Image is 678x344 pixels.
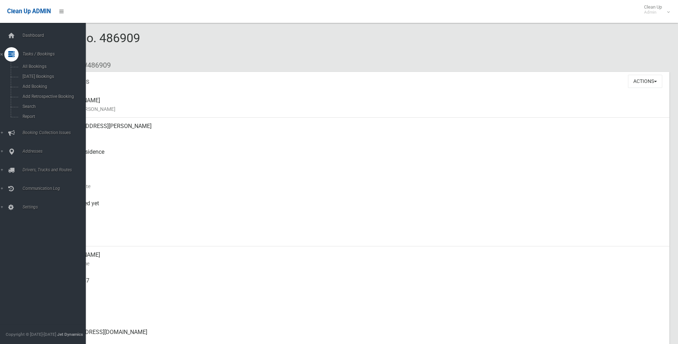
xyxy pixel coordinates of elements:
[20,64,85,69] span: All Bookings
[57,105,664,113] small: Name of [PERSON_NAME]
[6,332,56,337] span: Copyright © [DATE]-[DATE]
[640,4,669,15] span: Clean Up
[20,149,91,154] span: Addresses
[628,75,662,88] button: Actions
[57,285,664,294] small: Mobile
[57,311,664,319] small: Landline
[78,59,111,72] li: #486909
[57,221,664,246] div: [DATE]
[20,114,85,119] span: Report
[57,118,664,143] div: [STREET_ADDRESS][PERSON_NAME]
[20,74,85,79] span: [DATE] Bookings
[57,195,664,221] div: Not collected yet
[57,143,664,169] div: Front of Residence
[7,8,51,15] span: Clean Up ADMIN
[57,169,664,195] div: [DATE]
[20,33,91,38] span: Dashboard
[57,332,83,337] strong: Jet Dynamics
[31,31,140,59] span: Booking No. 486909
[57,131,664,139] small: Address
[20,94,85,99] span: Add Retrospective Booking
[20,130,91,135] span: Booking Collection Issues
[20,104,85,109] span: Search
[57,298,664,324] div: None given
[20,205,91,210] span: Settings
[57,156,664,165] small: Pickup Point
[20,51,91,56] span: Tasks / Bookings
[57,259,664,268] small: Contact Name
[57,208,664,216] small: Collected At
[57,272,664,298] div: 0418967157
[57,92,664,118] div: [PERSON_NAME]
[57,246,664,272] div: [PERSON_NAME]
[20,167,91,172] span: Drivers, Trucks and Routes
[57,234,664,242] small: Zone
[20,186,91,191] span: Communication Log
[644,10,662,15] small: Admin
[57,182,664,191] small: Collection Date
[20,84,85,89] span: Add Booking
